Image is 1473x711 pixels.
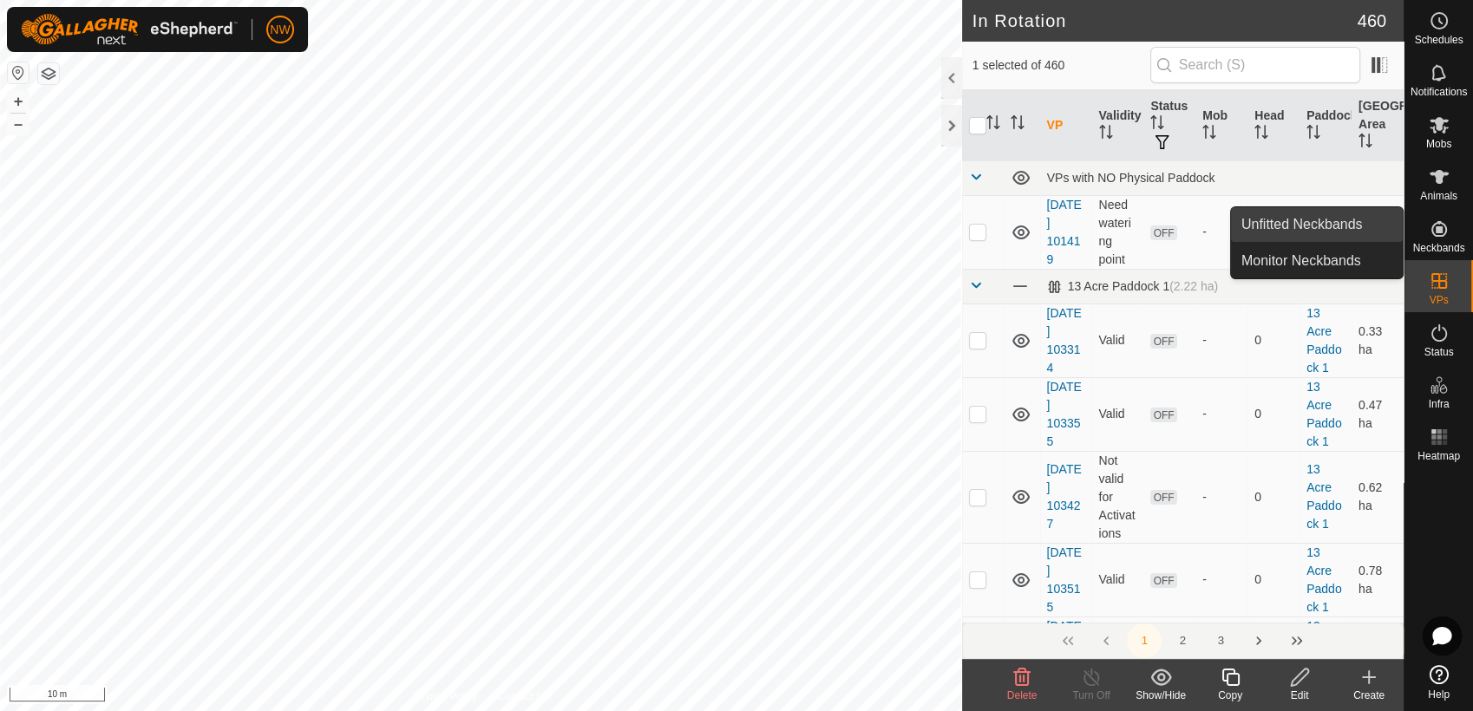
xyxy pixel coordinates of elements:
td: 0.78 ha [1352,543,1404,616]
span: Unfitted Neckbands [1241,214,1363,235]
span: Notifications [1411,87,1467,97]
span: 460 [1358,8,1386,34]
span: OFF [1150,490,1176,505]
span: OFF [1150,225,1176,240]
span: Mobs [1426,139,1451,149]
td: 0 [1247,543,1300,616]
td: 0 [1247,451,1300,543]
div: - [1202,331,1241,349]
th: [GEOGRAPHIC_DATA] Area [1352,90,1404,161]
td: Valid [1092,543,1144,616]
img: Gallagher Logo [21,14,238,45]
td: 0.62 ha [1352,451,1404,543]
input: Search (S) [1150,47,1360,83]
a: 13 Acre Paddock 1 [1306,545,1341,614]
td: Valid [1092,377,1144,451]
p-sorticon: Activate to sort [1306,127,1320,141]
span: 1 selected of 460 [972,56,1150,75]
span: OFF [1150,334,1176,349]
span: Schedules [1414,35,1463,45]
span: Monitor Neckbands [1241,251,1361,271]
span: Delete [1007,689,1038,701]
td: 0 [1247,377,1300,451]
span: OFF [1150,408,1176,422]
h2: In Rotation [972,10,1358,31]
td: Need watering point [1092,195,1144,269]
button: 2 [1165,623,1200,658]
th: Validity [1092,90,1144,161]
span: Neckbands [1412,243,1464,253]
div: - [1202,223,1241,241]
span: (2.22 ha) [1169,279,1218,293]
p-sorticon: Activate to sort [1358,136,1372,150]
span: NW [270,21,290,39]
span: Status [1424,347,1453,357]
p-sorticon: Activate to sort [986,118,1000,132]
a: [DATE] 170542 [1047,619,1082,688]
td: Valid [1092,303,1144,377]
th: VP [1040,90,1092,161]
td: 0.47 ha [1352,377,1404,451]
div: 13 Acre Paddock 1 [1047,279,1219,294]
span: Heatmap [1417,451,1460,461]
th: Paddock [1300,90,1352,161]
td: Valid [1092,616,1144,690]
button: Last Page [1280,623,1314,658]
td: 0 [1247,195,1300,269]
td: 0 [1247,616,1300,690]
button: + [8,91,29,112]
div: - [1202,405,1241,423]
div: - [1202,571,1241,589]
th: Mob [1195,90,1247,161]
span: VPs [1429,295,1448,305]
button: – [8,114,29,134]
div: Create [1334,688,1404,703]
a: Monitor Neckbands [1231,244,1403,278]
a: [DATE] 103515 [1047,545,1082,614]
td: 0.33 ha [1352,303,1404,377]
button: 3 [1203,623,1238,658]
span: OFF [1150,573,1176,588]
p-sorticon: Activate to sort [1011,118,1025,132]
div: Copy [1195,688,1265,703]
div: Show/Hide [1126,688,1195,703]
td: 0.58 ha [1352,195,1404,269]
a: 13 Acre Paddock 1 [1306,462,1341,531]
span: Animals [1420,191,1457,201]
a: [DATE] 103314 [1047,306,1082,375]
p-sorticon: Activate to sort [1099,127,1113,141]
p-sorticon: Activate to sort [1150,118,1164,132]
a: Help [1404,658,1473,707]
button: Map Layers [38,63,59,84]
p-sorticon: Activate to sort [1254,127,1268,141]
button: 1 [1127,623,1162,658]
span: Infra [1428,399,1449,409]
div: Edit [1265,688,1334,703]
button: Next Page [1241,623,1276,658]
a: [DATE] 103427 [1047,462,1082,531]
td: Not valid for Activations [1092,451,1144,543]
p-sorticon: Activate to sort [1202,127,1216,141]
a: 13 Acre Paddock 1 [1306,619,1341,688]
a: Privacy Policy [412,688,477,704]
a: 13 Acre Paddock 1 [1306,306,1341,375]
th: Status [1143,90,1195,161]
th: Head [1247,90,1300,161]
td: 1 ha [1352,616,1404,690]
a: Contact Us [498,688,549,704]
a: [DATE] 101419 [1047,198,1082,266]
td: - [1300,195,1352,269]
div: - [1202,488,1241,506]
a: Unfitted Neckbands [1231,207,1403,242]
button: Reset Map [8,62,29,83]
a: 13 Acre Paddock 1 [1306,380,1341,448]
div: VPs with NO Physical Paddock [1047,171,1397,185]
div: Turn Off [1057,688,1126,703]
span: Help [1428,689,1450,700]
a: [DATE] 103355 [1047,380,1082,448]
td: 0 [1247,303,1300,377]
